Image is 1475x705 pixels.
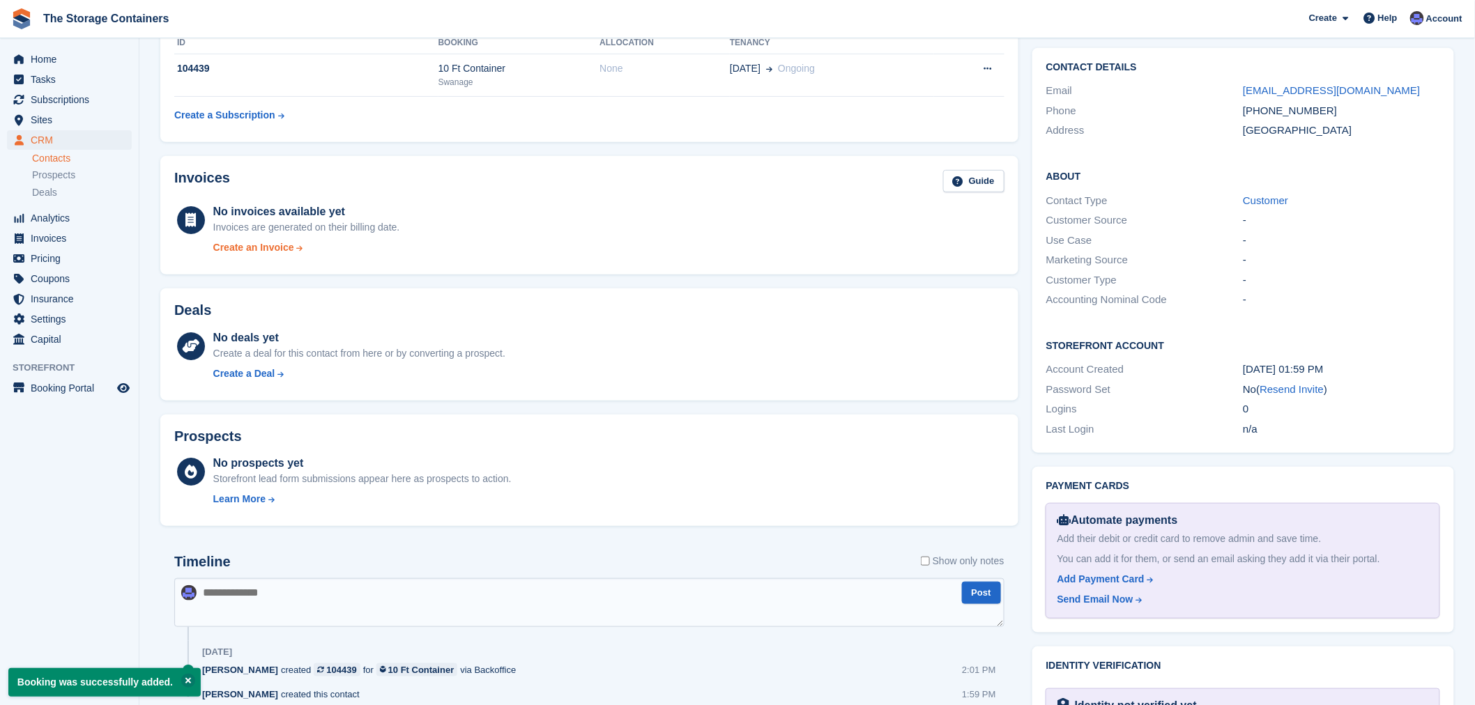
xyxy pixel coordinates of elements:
div: n/a [1243,421,1440,437]
div: Create a Deal [213,366,275,381]
a: 10 Ft Container [376,663,457,676]
div: Add Payment Card [1057,572,1145,587]
div: Create a deal for this contact from here or by converting a prospect. [213,346,505,361]
div: Learn More [213,492,266,506]
span: Tasks [31,70,114,89]
div: Address [1046,123,1244,139]
a: Create a Subscription [174,102,284,128]
a: Contacts [32,152,132,165]
th: ID [174,32,438,54]
div: - [1243,272,1440,288]
span: Storefront [13,361,139,375]
div: Swanage [438,76,600,88]
div: Create a Subscription [174,108,275,123]
label: Show only notes [921,554,1004,568]
div: 2:01 PM [962,663,995,676]
div: - [1243,233,1440,249]
div: - [1243,292,1440,308]
div: No prospects yet [213,455,512,472]
a: Preview store [115,380,132,396]
a: 104439 [314,663,360,676]
p: Booking was successfully added. [8,668,201,697]
span: [PERSON_NAME] [202,663,278,676]
span: [PERSON_NAME] [202,688,278,701]
a: Customer [1243,194,1288,206]
a: menu [7,378,132,398]
h2: Storefront Account [1046,338,1440,352]
div: Account Created [1046,362,1244,378]
div: No invoices available yet [213,203,400,220]
span: Capital [31,330,114,349]
div: Add their debit or credit card to remove admin and save time. [1057,532,1428,546]
span: Sites [31,110,114,130]
button: Post [962,582,1001,605]
a: menu [7,289,132,309]
span: ( ) [1257,383,1328,395]
span: Subscriptions [31,90,114,109]
span: Analytics [31,208,114,228]
div: Logins [1046,401,1244,417]
div: Use Case [1046,233,1244,249]
h2: Prospects [174,428,242,444]
span: Prospects [32,169,75,182]
h2: Deals [174,302,211,318]
a: menu [7,249,132,268]
span: Insurance [31,289,114,309]
span: Ongoing [778,63,815,74]
a: menu [7,269,132,288]
span: [DATE] [730,61,761,76]
div: None [599,61,730,76]
a: Create a Deal [213,366,505,381]
div: Marketing Source [1046,252,1244,268]
a: menu [7,208,132,228]
span: Invoices [31,228,114,248]
h2: Contact Details [1046,62,1440,73]
a: menu [7,130,132,150]
a: menu [7,228,132,248]
span: Coupons [31,269,114,288]
span: Booking Portal [31,378,114,398]
div: Contact Type [1046,193,1244,209]
img: stora-icon-8386f47178a22dfd0bd8f6a31ec36ba5ce8667c1dd55bd0f319d3a0aa187defe.svg [11,8,32,29]
h2: Timeline [174,554,231,570]
h2: About [1046,169,1440,183]
div: 0 [1243,401,1440,417]
div: You can add it for them, or send an email asking they add it via their portal. [1057,552,1428,566]
span: Settings [31,309,114,329]
h2: Identity verification [1046,660,1440,672]
img: Dan Excell [181,585,197,601]
div: 1:59 PM [962,688,995,701]
div: created this contact [202,688,367,701]
a: The Storage Containers [38,7,174,30]
a: menu [7,330,132,349]
div: Password Set [1046,382,1244,398]
div: 104439 [326,663,356,676]
div: Storefront lead form submissions appear here as prospects to action. [213,472,512,486]
a: Resend Invite [1260,383,1324,395]
span: Account [1426,12,1462,26]
a: menu [7,110,132,130]
a: Add Payment Card [1057,572,1423,587]
th: Tenancy [730,32,934,54]
div: [GEOGRAPHIC_DATA] [1243,123,1440,139]
a: Deals [32,185,132,200]
div: 104439 [174,61,438,76]
div: [DATE] [202,646,232,658]
span: Home [31,49,114,69]
div: Customer Type [1046,272,1244,288]
div: 10 Ft Container [388,663,454,676]
div: Customer Source [1046,212,1244,228]
a: [EMAIL_ADDRESS][DOMAIN_NAME] [1243,84,1420,96]
a: Learn More [213,492,512,506]
input: Show only notes [921,554,930,568]
img: Dan Excell [1410,11,1424,25]
a: Guide [943,170,1004,193]
div: - [1243,252,1440,268]
div: - [1243,212,1440,228]
div: Invoices are generated on their billing date. [213,220,400,235]
span: Deals [32,186,57,199]
div: Send Email Now [1057,592,1133,607]
th: Allocation [599,32,730,54]
div: Last Login [1046,421,1244,437]
th: Booking [438,32,600,54]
